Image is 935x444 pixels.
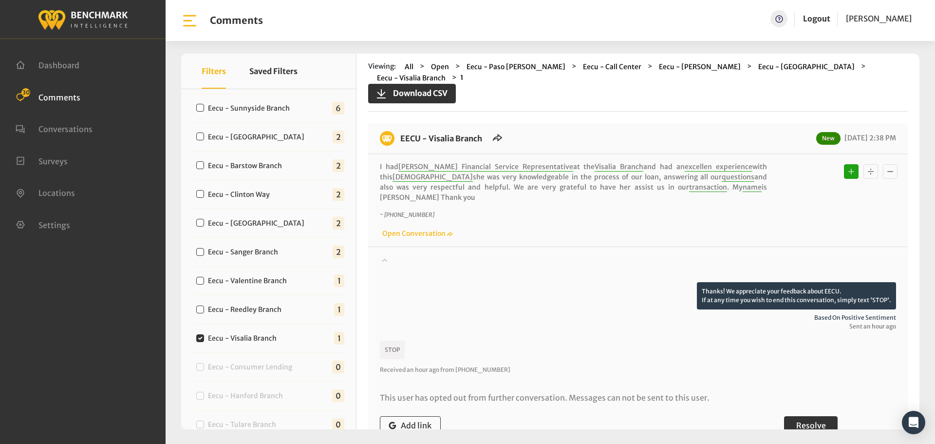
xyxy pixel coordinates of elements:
[842,134,896,142] span: [DATE] 2:38 PM
[16,123,93,133] a: Conversations
[333,131,344,143] span: 2
[16,155,68,165] a: Surveys
[38,92,80,102] span: Comments
[334,332,344,345] span: 1
[722,173,754,182] span: questions
[249,54,298,89] button: Saved Filters
[38,220,70,230] span: Settings
[697,282,896,309] p: Thanks! We appreciate your feedback about EECU. If at any time you wish to end this conversation,...
[332,389,344,402] span: 0
[580,61,644,73] button: Eecu - Call Center
[333,159,344,172] span: 2
[205,391,291,401] label: Eecu - Hanford Branch
[595,162,643,172] span: Visalia Branch
[380,392,896,404] p: This user has opted out from further conversation. Messages can not be sent to this user.
[38,60,79,70] span: Dashboard
[205,161,290,171] label: Eecu - Barstow Branch
[202,54,226,89] button: Filters
[333,188,344,201] span: 2
[407,366,439,373] span: an hour ago
[387,87,448,99] span: Download CSV
[689,183,727,192] span: transaction
[205,103,298,114] label: Eecu - Sunnyside Branch
[38,156,68,166] span: Surveys
[16,92,80,101] a: Comments 30
[205,190,278,200] label: Eecu - Clinton Way
[380,322,896,331] span: Sent an hour ago
[196,133,204,140] input: Eecu - [GEOGRAPHIC_DATA]
[205,305,289,315] label: Eecu - Reedley Branch
[332,361,344,373] span: 0
[394,131,488,146] h6: EECU - Visalia Branch
[16,219,70,229] a: Settings
[332,418,344,431] span: 0
[841,162,900,181] div: Basic example
[685,162,752,172] span: excellen experience
[380,416,441,435] button: Add link
[464,61,568,73] button: Eecu - Paso [PERSON_NAME]
[181,12,198,29] img: bar
[205,362,300,372] label: Eecu - Consumer Lending
[368,84,456,103] button: Download CSV
[796,421,826,430] span: Resolve
[380,211,434,218] i: ~ [PHONE_NUMBER]
[374,73,449,84] button: Eecu - Visalia Branch
[402,61,416,73] button: All
[400,134,482,143] a: EECU - Visalia Branch
[846,10,912,27] a: [PERSON_NAME]
[332,102,344,115] span: 6
[460,73,464,82] strong: 1
[38,124,93,134] span: Conversations
[334,274,344,287] span: 1
[196,334,204,342] input: Eecu - Visalia Branch
[205,333,284,344] label: Eecu - Visalia Branch
[21,88,30,97] span: 30
[380,313,896,322] span: Based on positive sentiment
[196,104,204,112] input: Eecu - Sunnyside Branch
[380,366,406,373] span: Received
[205,247,286,257] label: Eecu - Sanger Branch
[334,303,344,316] span: 1
[380,229,453,238] a: Open Conversation
[38,188,75,198] span: Locations
[37,7,128,31] img: benchmark
[196,306,204,313] input: Eecu - Reedley Branch
[398,162,573,172] span: [PERSON_NAME] Financial Service Representative
[196,277,204,285] input: Eecu - Valentine Branch
[196,219,204,227] input: Eecu - [GEOGRAPHIC_DATA]
[380,131,394,146] img: benchmark
[16,59,79,69] a: Dashboard
[816,132,841,145] span: New
[380,341,405,359] p: STOP
[755,61,858,73] button: Eecu - [GEOGRAPHIC_DATA]
[333,246,344,258] span: 2
[902,411,925,434] div: Open Intercom Messenger
[846,14,912,23] span: [PERSON_NAME]
[440,366,510,373] span: from [PHONE_NUMBER]
[803,10,830,27] a: Logout
[656,61,744,73] button: Eecu - [PERSON_NAME]
[393,173,473,182] span: [DEMOGRAPHIC_DATA]
[368,61,396,73] span: Viewing:
[784,416,838,435] button: Resolve
[196,248,204,256] input: Eecu - Sanger Branch
[196,161,204,169] input: Eecu - Barstow Branch
[743,183,762,192] span: name
[803,14,830,23] a: Logout
[205,276,295,286] label: Eecu - Valentine Branch
[205,420,284,430] label: Eecu - Tulare Branch
[205,132,312,142] label: Eecu - [GEOGRAPHIC_DATA]
[16,187,75,197] a: Locations
[196,190,204,198] input: Eecu - Clinton Way
[428,61,452,73] button: Open
[210,15,263,26] h1: Comments
[333,217,344,230] span: 2
[205,218,312,229] label: Eecu - [GEOGRAPHIC_DATA]
[380,162,767,203] p: I had at the and had an with this she was very knowledgeable in the process of our loan, answerin...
